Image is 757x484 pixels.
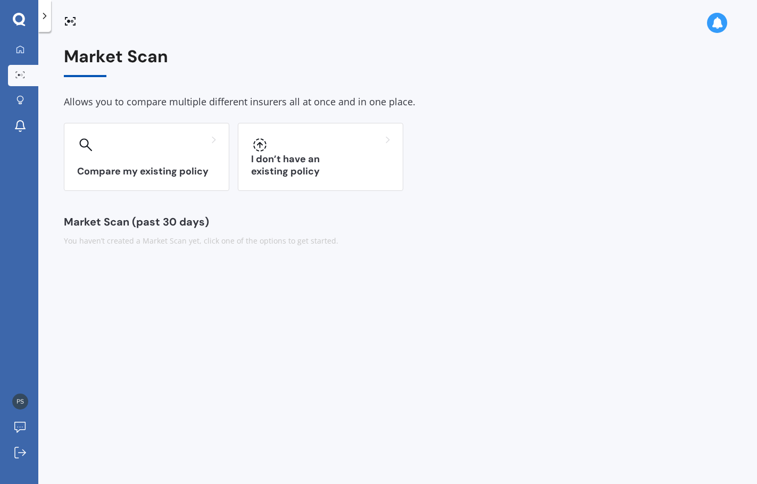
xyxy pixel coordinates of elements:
[64,236,731,246] div: You haven’t created a Market Scan yet, click one of the options to get started.
[77,165,216,178] h3: Compare my existing policy
[12,394,28,410] img: 1649019637d5e0e9d0e385f0126b4491
[251,153,390,178] h3: I don’t have an existing policy
[64,47,731,77] div: Market Scan
[64,216,731,227] div: Market Scan (past 30 days)
[64,94,731,110] div: Allows you to compare multiple different insurers all at once and in one place.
